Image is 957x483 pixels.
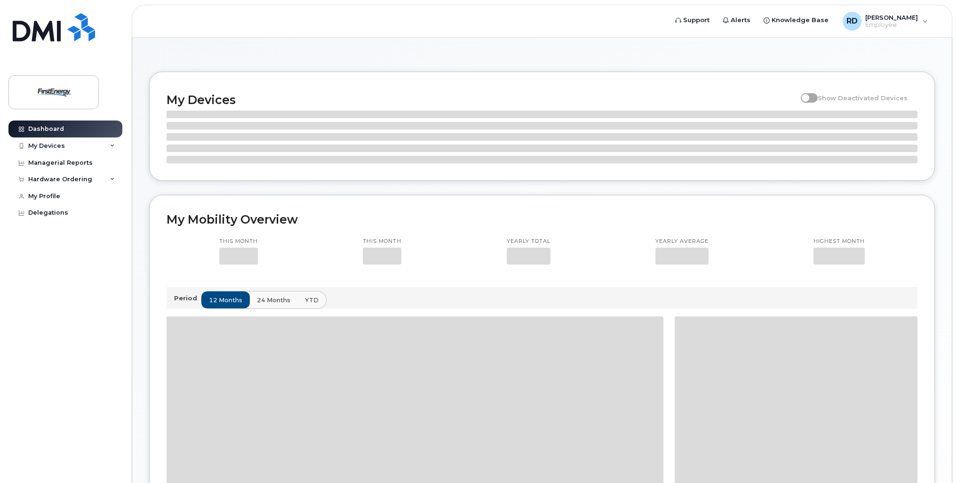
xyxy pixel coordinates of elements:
input: Show Deactivated Devices [801,89,808,97]
p: This month [219,238,258,245]
p: Period [174,294,201,303]
p: Highest month [813,238,865,245]
span: Show Deactivated Devices [818,94,908,102]
p: This month [363,238,401,245]
span: YTD [305,296,319,305]
span: 24 months [257,296,290,305]
p: Yearly average [655,238,709,245]
p: Yearly total [507,238,550,245]
h2: My Devices [167,93,796,107]
h2: My Mobility Overview [167,212,917,226]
